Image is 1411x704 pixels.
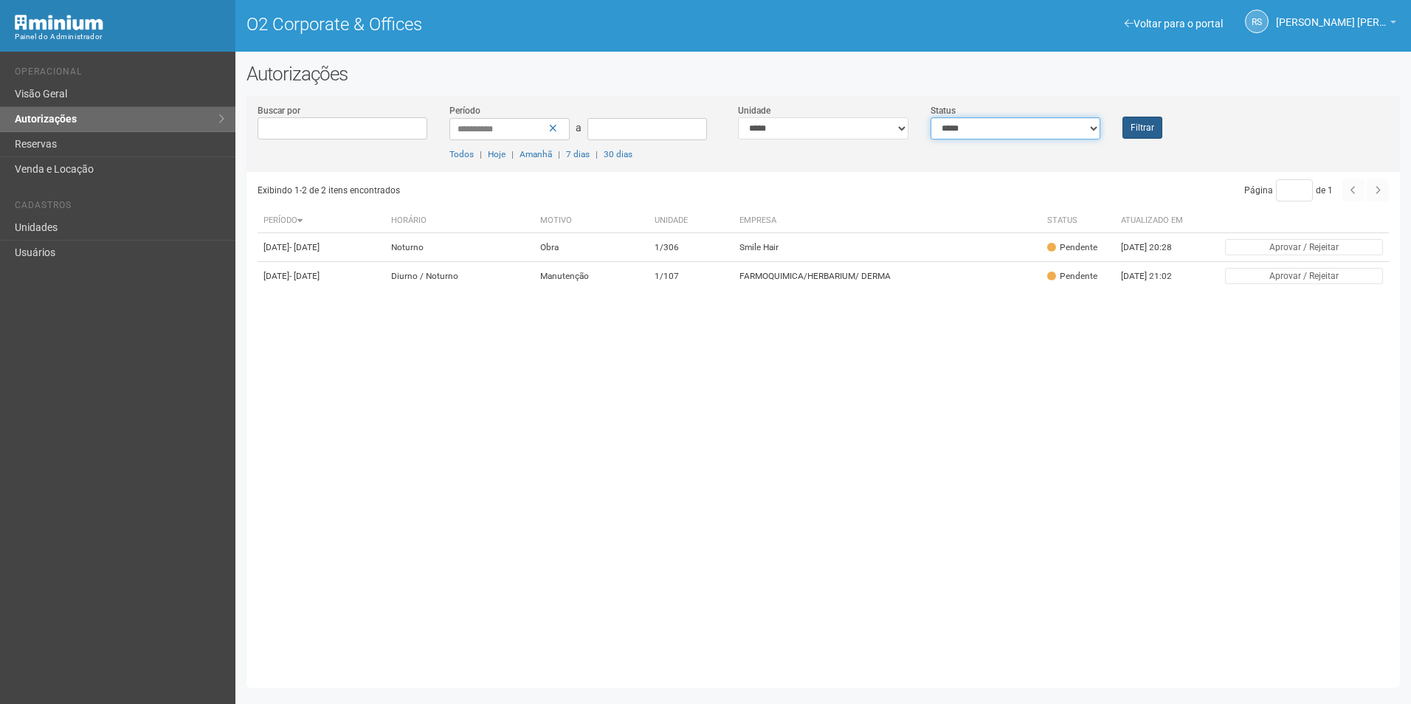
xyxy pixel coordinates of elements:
div: Pendente [1047,241,1097,254]
h1: O2 Corporate & Offices [246,15,813,34]
td: 1/107 [649,262,734,291]
td: Obra [534,233,649,262]
a: Hoje [488,149,506,159]
label: Unidade [738,104,770,117]
td: Diurno / Noturno [385,262,534,291]
label: Status [931,104,956,117]
td: Smile Hair [734,233,1041,262]
span: | [558,149,560,159]
a: 30 dias [604,149,632,159]
td: FARMOQUIMICA/HERBARIUM/ DERMA [734,262,1041,291]
div: Painel do Administrador [15,30,224,44]
li: Cadastros [15,200,224,215]
div: Exibindo 1-2 de 2 itens encontrados [258,179,818,201]
th: Horário [385,209,534,233]
span: - [DATE] [289,242,320,252]
a: Amanhã [520,149,552,159]
td: 1/306 [649,233,734,262]
span: | [596,149,598,159]
a: RS [1245,10,1269,33]
img: Minium [15,15,103,30]
span: - [DATE] [289,271,320,281]
li: Operacional [15,66,224,82]
label: Buscar por [258,104,300,117]
td: [DATE] 21:02 [1115,262,1196,291]
span: | [480,149,482,159]
th: Unidade [649,209,734,233]
td: [DATE] [258,262,386,291]
span: | [511,149,514,159]
th: Motivo [534,209,649,233]
td: [DATE] [258,233,386,262]
a: Todos [449,149,474,159]
button: Filtrar [1122,117,1162,139]
a: [PERSON_NAME] [PERSON_NAME] [1276,18,1396,30]
th: Atualizado em [1115,209,1196,233]
th: Empresa [734,209,1041,233]
th: Status [1041,209,1115,233]
button: Aprovar / Rejeitar [1225,239,1383,255]
a: Voltar para o portal [1125,18,1223,30]
h2: Autorizações [246,63,1400,85]
label: Período [449,104,480,117]
button: Aprovar / Rejeitar [1225,268,1383,284]
th: Período [258,209,386,233]
span: Página de 1 [1244,185,1333,196]
span: Rayssa Soares Ribeiro [1276,2,1387,28]
span: a [576,122,582,134]
a: 7 dias [566,149,590,159]
td: Manutenção [534,262,649,291]
td: Noturno [385,233,534,262]
td: [DATE] 20:28 [1115,233,1196,262]
div: Pendente [1047,270,1097,283]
